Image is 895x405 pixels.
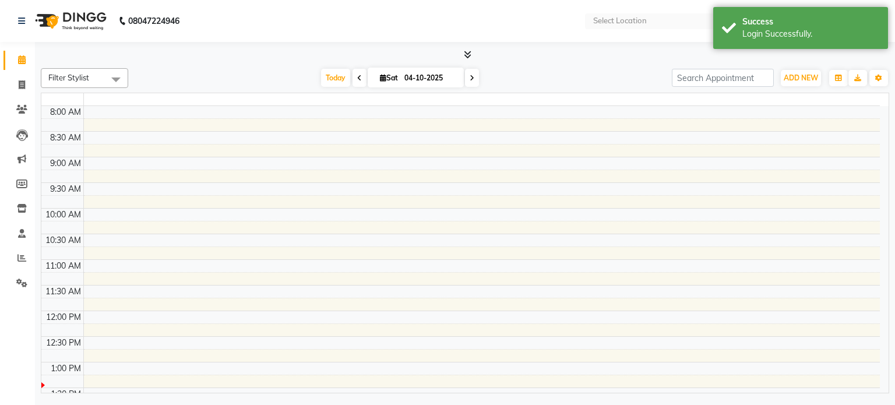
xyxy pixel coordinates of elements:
div: 12:30 PM [44,337,83,349]
span: Filter Stylist [48,73,89,82]
input: Search Appointment [672,69,774,87]
div: Login Successfully. [742,28,879,40]
button: ADD NEW [781,70,821,86]
span: Sat [377,73,401,82]
div: 12:00 PM [44,311,83,323]
div: 10:00 AM [43,209,83,221]
span: Today [321,69,350,87]
div: 10:30 AM [43,234,83,246]
span: ADD NEW [784,73,818,82]
div: Success [742,16,879,28]
div: 8:30 AM [48,132,83,144]
div: Select Location [593,15,647,27]
input: 2025-10-04 [401,69,459,87]
div: 9:00 AM [48,157,83,170]
div: 1:30 PM [48,388,83,400]
b: 08047224946 [128,5,179,37]
div: 1:00 PM [48,362,83,375]
img: logo [30,5,110,37]
div: 11:30 AM [43,286,83,298]
div: 11:00 AM [43,260,83,272]
div: 9:30 AM [48,183,83,195]
div: 8:00 AM [48,106,83,118]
